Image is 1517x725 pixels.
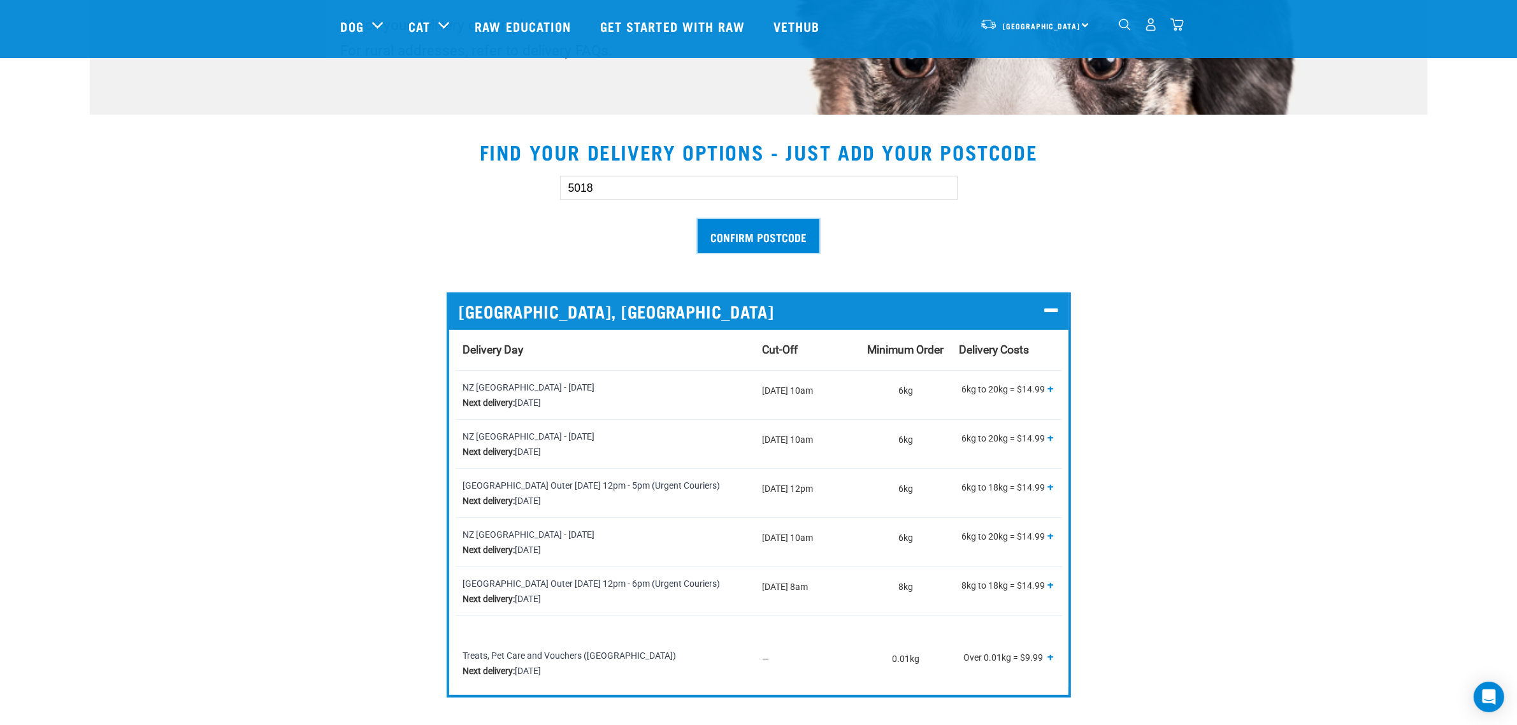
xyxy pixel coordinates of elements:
[1048,580,1054,591] button: Show all tiers
[1144,18,1158,31] img: user.png
[859,419,951,468] td: 6kg
[341,17,364,36] a: Dog
[463,576,747,607] div: [GEOGRAPHIC_DATA] Outer [DATE] 12pm - 6pm (Urgent Couriers) [DATE]
[1474,682,1504,712] div: Open Intercom Messenger
[105,140,1413,163] h2: Find your delivery options - just add your postcode
[754,330,860,371] th: Cut-Off
[459,301,774,321] span: [GEOGRAPHIC_DATA], [GEOGRAPHIC_DATA]
[463,527,747,557] div: NZ [GEOGRAPHIC_DATA] - [DATE] [DATE]
[1048,384,1054,394] button: Show all tiers
[1048,480,1054,493] span: +
[754,517,860,566] td: [DATE] 10am
[560,176,958,200] input: Enter your postcode here...
[463,648,747,678] div: Treats, Pet Care and Vouchers ([GEOGRAPHIC_DATA]) [DATE]
[462,1,587,52] a: Raw Education
[1003,24,1081,28] span: [GEOGRAPHIC_DATA]
[408,17,430,36] a: Cat
[959,429,1054,451] p: 6kg to 20kg = $14.99 20kg to 40kg = $29.99 Over 40kg = $44.99
[980,18,997,30] img: van-moving.png
[859,517,951,566] td: 6kg
[754,370,860,419] td: [DATE] 10am
[463,447,515,457] strong: Next delivery:
[463,594,515,604] strong: Next delivery:
[761,1,836,52] a: Vethub
[1048,578,1054,591] span: +
[1048,531,1054,542] button: Show all tiers
[959,478,1054,500] p: 6kg to 18kg = $14.99 18kg to 36kg = $19.99 36kg to 54kg = $24.99 Over 54kg = $29.99
[754,468,860,517] td: [DATE] 12pm
[1170,18,1184,31] img: home-icon@2x.png
[959,380,1054,402] p: 6kg to 20kg = $14.99 20kg to 40kg = $29.99 Over 40kg = $44.99
[698,219,819,253] input: Confirm postcode
[1048,382,1054,395] span: +
[859,615,951,687] td: 0.01kg
[1048,482,1054,492] button: Show all tiers
[1048,431,1054,444] span: +
[859,468,951,517] td: 6kg
[463,429,747,459] div: NZ [GEOGRAPHIC_DATA] - [DATE] [DATE]
[1048,650,1054,663] span: +
[463,380,747,410] div: NZ [GEOGRAPHIC_DATA] - [DATE] [DATE]
[1048,652,1054,663] button: Show all tiers
[959,527,1054,549] p: 6kg to 20kg = $14.99 20kg to 40kg = $29.99 Over 40kg = $44.99
[587,1,761,52] a: Get started with Raw
[459,301,1058,321] p: [GEOGRAPHIC_DATA], [GEOGRAPHIC_DATA]
[1048,529,1054,542] span: +
[754,615,860,687] td: —
[859,370,951,419] td: 6kg
[754,566,860,615] td: [DATE] 8am
[859,330,951,371] th: Minimum Order
[1119,18,1131,31] img: home-icon-1@2x.png
[456,330,754,371] th: Delivery Day
[463,545,515,555] strong: Next delivery:
[754,419,860,468] td: [DATE] 10am
[1048,433,1054,443] button: Show all tiers
[859,566,951,615] td: 8kg
[959,648,1054,670] p: Over 0.01kg = $9.99
[463,478,747,508] div: [GEOGRAPHIC_DATA] Outer [DATE] 12pm - 5pm (Urgent Couriers) [DATE]
[959,576,1054,598] p: 8kg to 18kg = $14.99 18kg to 36kg = $19.99 36kg to 54kg = $24.99 Over 54kg = $29.99
[463,666,515,676] strong: Next delivery:
[463,398,515,408] strong: Next delivery:
[463,496,515,506] strong: Next delivery:
[951,330,1061,371] th: Delivery Costs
